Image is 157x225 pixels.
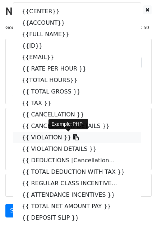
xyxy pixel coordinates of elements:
a: {{ACCOUNT}} [13,17,141,29]
small: Google Sheet: [5,25,102,30]
a: {{ VIOLATION DETAILS }} [13,143,141,155]
a: {{ VIOLATION }} [13,132,141,143]
div: Example: PHP - [49,119,88,129]
iframe: Chat Widget [121,191,157,225]
a: Send [5,204,29,217]
a: {{ ATTENDANCE INCENTIVES }} [13,189,141,201]
a: {{ CANCELLATION }} [13,109,141,120]
a: {{CENTER}} [13,6,141,17]
h2: New Campaign [5,5,152,18]
a: {{ TAX }} [13,97,141,109]
a: {{EMAIL}} [13,52,141,63]
a: {{ TOTAL NET AMOUNT PAY }} [13,201,141,212]
a: {{ DEDUCTIONS [Cancellation... [13,155,141,166]
a: {{ RATE PER HOUR }} [13,63,141,75]
a: {{FULL NAME}} [13,29,141,40]
a: {{ TOTAL GROSS }} [13,86,141,97]
a: {{ TOTAL DEDUCTION WITH TAX }} [13,166,141,178]
a: {{ID}} [13,40,141,52]
a: {{TOTAL HOURS}} [13,75,141,86]
a: {{ REGULAR CLASS INCENTIVE... [13,178,141,189]
a: {{ DEPOSIT SLIP }} [13,212,141,224]
a: {{ CANCELLATION DETAILS }} [13,120,141,132]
